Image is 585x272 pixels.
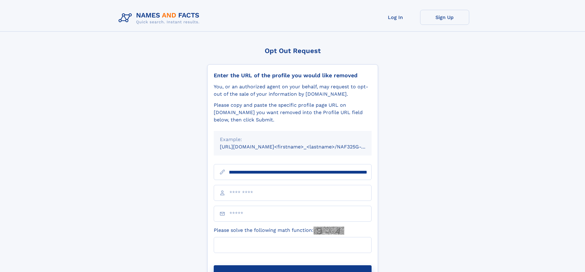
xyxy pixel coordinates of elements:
[214,227,344,235] label: Please solve the following math function:
[371,10,420,25] a: Log In
[207,47,378,55] div: Opt Out Request
[214,72,372,79] div: Enter the URL of the profile you would like removed
[116,10,205,26] img: Logo Names and Facts
[220,136,365,143] div: Example:
[214,102,372,124] div: Please copy and paste the specific profile page URL on [DOMAIN_NAME] you want removed into the Pr...
[220,144,383,150] small: [URL][DOMAIN_NAME]<firstname>_<lastname>/NAF325G-xxxxxxxx
[420,10,469,25] a: Sign Up
[214,83,372,98] div: You, or an authorized agent on your behalf, may request to opt-out of the sale of your informatio...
